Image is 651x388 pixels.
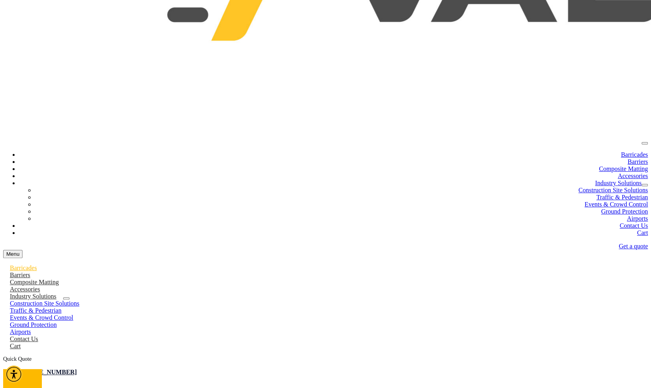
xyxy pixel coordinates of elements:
a: Barriers [627,158,648,165]
a: Barriers [3,272,37,278]
a: Ground Protection [3,321,64,328]
button: dropdown toggle [642,184,648,186]
a: Contact Us [3,336,45,342]
div: Quick Quote [3,356,648,362]
a: Contact Us [619,222,648,229]
a: Accessories [3,286,47,292]
a: Composite Matting [599,165,648,172]
div: Accessibility Menu [5,366,23,383]
button: dropdown toggle [63,297,69,300]
a: Cart [3,343,28,349]
a: Barricades [621,151,648,158]
a: Construction Site Solutions [578,187,648,193]
a: Cart [637,229,648,236]
a: Barricades [3,264,43,271]
a: [PHONE_NUMBER] [19,369,77,375]
a: Accessories [618,172,648,179]
button: menu toggle [3,250,23,258]
a: Events & Crowd Control [3,314,80,321]
a: Composite Matting [3,279,66,285]
a: Traffic & Pedestrian [3,307,68,314]
span: Menu [6,251,19,257]
a: Construction Site Solutions [3,300,86,307]
a: Ground Protection [601,208,648,215]
a: Industry Solutions [3,293,63,300]
a: Traffic & Pedestrian [596,194,648,201]
a: Airports [627,215,648,222]
a: Events & Crowd Control [585,201,648,208]
button: menu toggle [642,142,648,144]
a: Industry Solutions [595,180,642,186]
a: Get a quote [619,243,648,249]
a: Airports [3,328,38,335]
